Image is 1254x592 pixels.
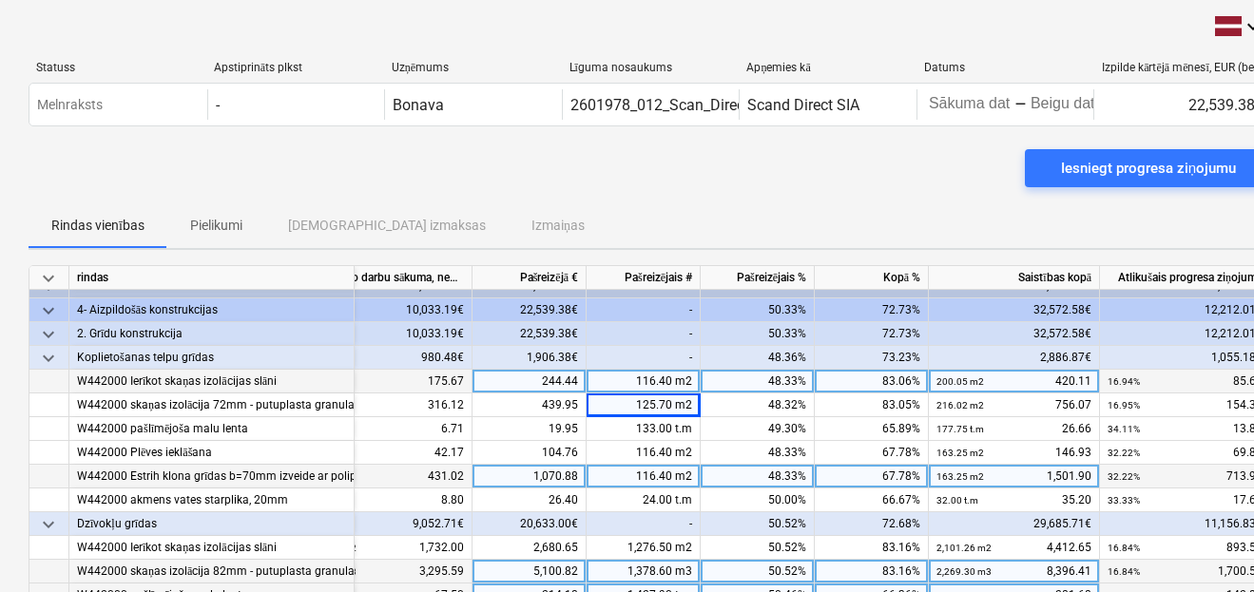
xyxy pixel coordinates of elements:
[929,322,1100,346] div: 32,572.58€
[473,560,587,583] div: 5,100.82
[815,417,929,441] div: 65.89%
[815,488,929,512] div: 66.67%
[473,441,587,465] div: 104.76
[77,465,346,488] div: W442000 Estrih klona grīdas b=70mm izveide ar polipropilena šķiedru (180g/0,2m3)
[929,298,1100,322] div: 32,572.58€
[1108,424,1140,434] small: 34.11%
[815,512,929,536] div: 72.68%
[77,370,346,393] div: W442000 Ierīkot skaņas izolācijas slāni
[309,417,464,441] div: 6.71
[925,91,1014,118] input: Sākuma datums
[473,512,587,536] div: 20,633.00€
[815,370,929,393] div: 83.06%
[77,393,346,417] div: W442000 skaņas izolācija 72mm - putuplasta granulas ar saistvielu (mašīnas recepte: putuplasta gr...
[1027,91,1116,118] input: Beigu datums
[37,347,60,370] span: keyboard_arrow_down
[936,536,1091,560] div: 4,412.65
[473,417,587,441] div: 19.95
[77,322,346,346] div: 2. Grīdu konstrukcija
[929,266,1100,290] div: Saistības kopā
[309,536,464,560] div: 1,732.00
[569,61,732,75] div: Līguma nosaukums
[309,560,464,583] div: 3,295.59
[747,96,859,114] div: Scand Direct SIA
[473,266,587,290] div: Pašreizējā €
[587,465,701,488] div: 116.40 m2
[815,441,929,465] div: 67.78%
[936,471,984,482] small: 163.25 m2
[473,488,587,512] div: 26.40
[701,322,815,346] div: 50.33%
[936,560,1091,583] div: 8,396.41
[77,417,346,441] div: W442000 pašlīmējoša malu lenta
[37,299,60,322] span: keyboard_arrow_down
[701,488,815,512] div: 50.00%
[473,536,587,560] div: 2,680.65
[1061,156,1236,181] div: Iesniegt progresa ziņojumu
[936,370,1091,393] div: 420.11
[936,488,1091,512] div: 35.20
[1108,471,1140,482] small: 32.22%
[309,441,464,465] div: 42.17
[37,267,60,290] span: keyboard_arrow_down
[936,417,1091,441] div: 26.66
[1014,99,1027,110] div: -
[936,448,984,458] small: 163.25 m2
[701,417,815,441] div: 49.30%
[701,560,815,583] div: 50.52%
[701,465,815,488] div: 48.33%
[587,417,701,441] div: 133.00 t.m
[190,216,242,236] p: Pielikumi
[37,95,103,115] p: Melnraksts
[77,441,346,465] div: W442000 Plēves ieklāšana
[815,298,929,322] div: 72.73%
[936,400,984,411] small: 216.02 m2
[309,465,464,488] div: 431.02
[37,323,60,346] span: keyboard_arrow_down
[77,346,346,370] div: Koplietošanas telpu grīdas
[301,266,473,290] div: Izpilde no darbu sākuma, neskaitot kārtējā mēneša izpildi
[587,266,701,290] div: Pašreizējais #
[587,560,701,583] div: 1,378.60 m3
[301,512,473,536] div: 9,052.71€
[309,488,464,512] div: 8.80
[936,376,984,387] small: 200.05 m2
[570,96,1231,114] div: 2601978_012_Scan_Direct_SIA_20250613_Ligums_Estrich_gridu_izbuve_2025-2_S8_1karta (1).pdf
[473,370,587,393] div: 244.44
[815,322,929,346] div: 72.73%
[701,266,815,290] div: Pašreizējais %
[936,543,992,553] small: 2,101.26 m2
[587,393,701,417] div: 125.70 m2
[301,346,473,370] div: 980.48€
[309,393,464,417] div: 316.12
[936,566,992,577] small: 2,269.30 m3
[815,560,929,583] div: 83.16%
[69,266,355,290] div: rindas
[587,488,701,512] div: 24.00 t.m
[1108,495,1140,506] small: 33.33%
[1108,376,1140,387] small: 16.94%
[587,322,701,346] div: -
[815,346,929,370] div: 73.23%
[587,298,701,322] div: -
[1108,448,1140,458] small: 32.22%
[301,322,473,346] div: 10,033.19€
[473,393,587,417] div: 439.95
[36,61,199,74] div: Statuss
[1108,400,1140,411] small: 16.95%
[587,512,701,536] div: -
[701,370,815,393] div: 48.33%
[701,298,815,322] div: 50.33%
[815,465,929,488] div: 67.78%
[473,298,587,322] div: 22,539.38€
[929,512,1100,536] div: 29,685.71€
[1108,566,1140,577] small: 16.84%
[216,96,220,114] div: -
[746,61,909,75] div: Apņemies kā
[473,322,587,346] div: 22,539.38€
[473,346,587,370] div: 1,906.38€
[924,61,1087,74] div: Datums
[701,441,815,465] div: 48.33%
[77,536,346,560] div: W442000 Ierīkot skaņas izolācijas slāni
[77,512,346,536] div: Dzīvokļu grīdas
